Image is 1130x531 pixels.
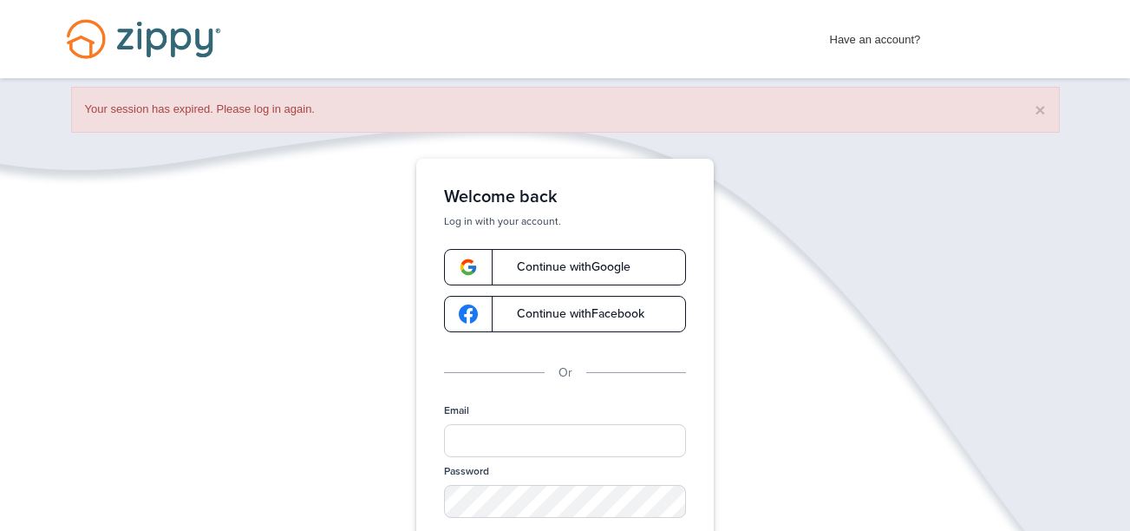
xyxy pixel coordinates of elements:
[500,261,630,273] span: Continue with Google
[71,87,1060,133] div: Your session has expired. Please log in again.
[444,249,686,285] a: google-logoContinue withGoogle
[444,424,686,457] input: Email
[459,305,478,324] img: google-logo
[444,296,686,332] a: google-logoContinue withFacebook
[444,485,686,518] input: Password
[1035,101,1045,119] button: ×
[459,258,478,277] img: google-logo
[830,22,921,49] span: Have an account?
[558,364,572,383] p: Or
[444,464,489,479] label: Password
[444,214,686,228] p: Log in with your account.
[500,308,644,320] span: Continue with Facebook
[444,187,686,207] h1: Welcome back
[444,403,469,418] label: Email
